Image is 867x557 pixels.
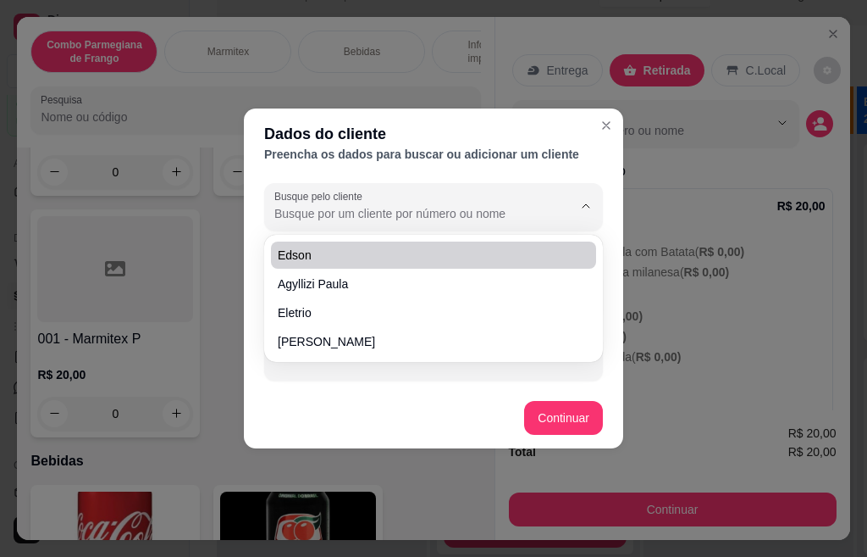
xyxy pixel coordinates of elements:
input: Nome do cliente [274,355,593,372]
button: Close [593,112,620,139]
div: Dados do cliente [264,122,603,146]
span: [PERSON_NAME] [278,333,572,350]
div: Suggestions [268,238,599,359]
div: Preencha os dados para buscar ou adicionar um cliente [264,146,603,163]
button: Continuar [524,401,603,435]
span: Edson [278,247,572,264]
span: Agyllizi Paula [278,276,572,292]
button: Show suggestions [572,192,599,220]
input: Busque pelo cliente [274,205,545,222]
ul: Suggestions [271,242,596,355]
label: Busque pelo cliente [274,189,368,203]
span: Eletrio [278,304,572,321]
